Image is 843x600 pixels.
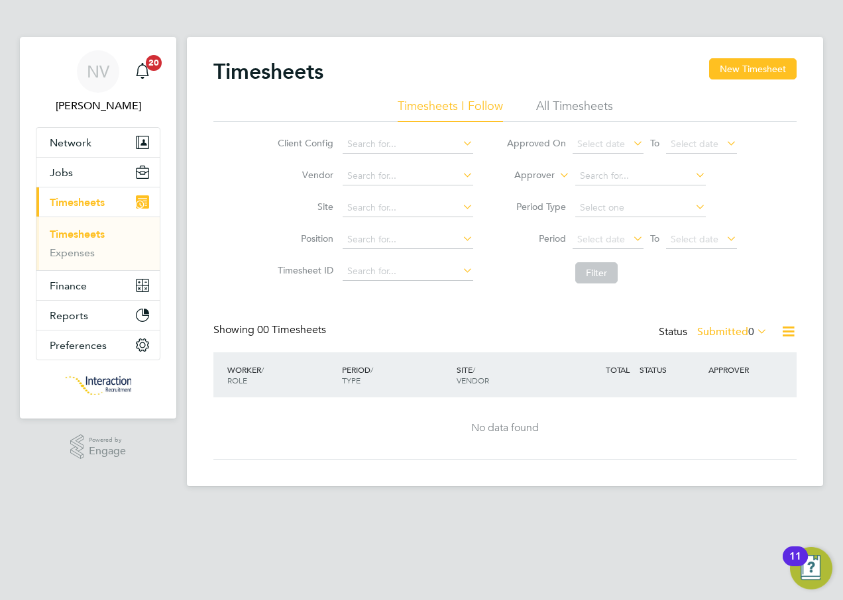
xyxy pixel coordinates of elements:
[506,232,566,244] label: Period
[343,199,473,217] input: Search for...
[343,135,473,154] input: Search for...
[213,323,329,337] div: Showing
[50,166,73,179] span: Jobs
[20,37,176,419] nav: Main navigation
[577,138,625,150] span: Select date
[646,230,663,247] span: To
[36,158,160,187] button: Jobs
[227,421,783,435] div: No data found
[536,98,613,122] li: All Timesheets
[343,262,473,281] input: Search for...
[453,358,568,392] div: SITE
[274,264,333,276] label: Timesheet ID
[274,232,333,244] label: Position
[213,58,323,85] h2: Timesheets
[50,136,91,149] span: Network
[36,301,160,330] button: Reports
[36,98,160,114] span: Nic Vidler
[495,169,555,182] label: Approver
[343,167,473,185] input: Search for...
[709,58,797,79] button: New Timesheet
[339,358,453,392] div: PERIOD
[789,556,801,574] div: 11
[87,63,109,80] span: NV
[577,233,625,245] span: Select date
[370,364,373,375] span: /
[705,358,774,381] div: APPROVER
[50,339,107,352] span: Preferences
[36,187,160,217] button: Timesheets
[36,50,160,114] a: NV[PERSON_NAME]
[36,330,160,360] button: Preferences
[671,138,718,150] span: Select date
[506,137,566,149] label: Approved On
[50,279,87,292] span: Finance
[606,364,630,375] span: TOTAL
[575,167,706,185] input: Search for...
[636,358,705,381] div: STATUS
[50,228,105,240] a: Timesheets
[575,262,618,283] button: Filter
[36,128,160,157] button: Network
[790,547,832,589] button: Open Resource Center, 11 new notifications
[697,325,767,338] label: Submitted
[398,98,503,122] li: Timesheets I Follow
[224,358,339,392] div: WORKER
[506,201,566,213] label: Period Type
[50,309,88,322] span: Reports
[274,169,333,181] label: Vendor
[748,325,754,338] span: 0
[89,446,126,457] span: Engage
[65,374,131,395] img: interactionrecruitment-logo-retina.png
[575,199,706,217] input: Select one
[646,134,663,152] span: To
[36,374,160,395] a: Go to home page
[671,233,718,245] span: Select date
[659,323,770,342] div: Status
[129,50,156,93] a: 20
[457,375,489,385] span: VENDOR
[36,217,160,270] div: Timesheets
[257,323,326,336] span: 00 Timesheets
[342,375,361,385] span: TYPE
[343,230,473,249] input: Search for...
[50,196,105,209] span: Timesheets
[261,364,264,375] span: /
[274,137,333,149] label: Client Config
[146,55,162,71] span: 20
[89,434,126,446] span: Powered by
[50,246,95,259] a: Expenses
[36,271,160,300] button: Finance
[274,201,333,213] label: Site
[70,434,127,460] a: Powered byEngage
[227,375,247,385] span: ROLE
[473,364,475,375] span: /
